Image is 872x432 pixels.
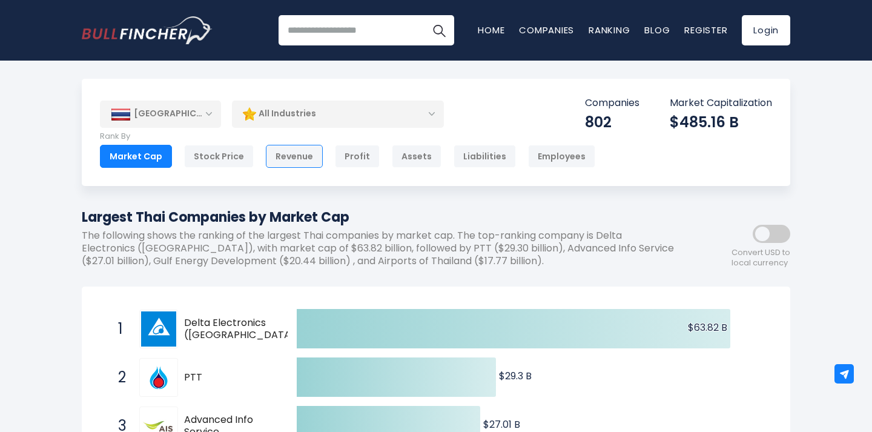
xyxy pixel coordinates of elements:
p: Market Capitalization [670,97,772,110]
span: Convert USD to local currency [732,248,790,268]
div: Stock Price [184,145,254,168]
div: All Industries [232,100,444,128]
img: Delta Electronics (Thailand) [141,311,176,347]
a: Login [742,15,790,45]
div: 802 [585,113,639,131]
div: Revenue [266,145,323,168]
a: Ranking [589,24,630,36]
div: $485.16 B [670,113,772,131]
div: [GEOGRAPHIC_DATA] [100,101,221,127]
a: Register [684,24,727,36]
p: Rank By [100,131,595,142]
a: Go to homepage [82,16,212,44]
text: $63.82 B [688,321,727,334]
span: 2 [112,367,124,388]
div: Assets [392,145,441,168]
text: $27.01 B [483,417,520,431]
span: 1 [112,319,124,339]
p: Companies [585,97,639,110]
a: Blog [644,24,670,36]
div: Liabilities [454,145,516,168]
div: Market Cap [100,145,172,168]
a: Companies [519,24,574,36]
text: $29.3 B [499,369,532,383]
span: Delta Electronics ([GEOGRAPHIC_DATA]) [184,317,300,342]
span: PTT [184,371,276,384]
p: The following shows the ranking of the largest Thai companies by market cap. The top-ranking comp... [82,230,681,267]
button: Search [424,15,454,45]
h1: Largest Thai Companies by Market Cap [82,207,681,227]
div: Profit [335,145,380,168]
a: Home [478,24,504,36]
div: Employees [528,145,595,168]
img: PTT [141,360,176,395]
img: Bullfincher logo [82,16,213,44]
